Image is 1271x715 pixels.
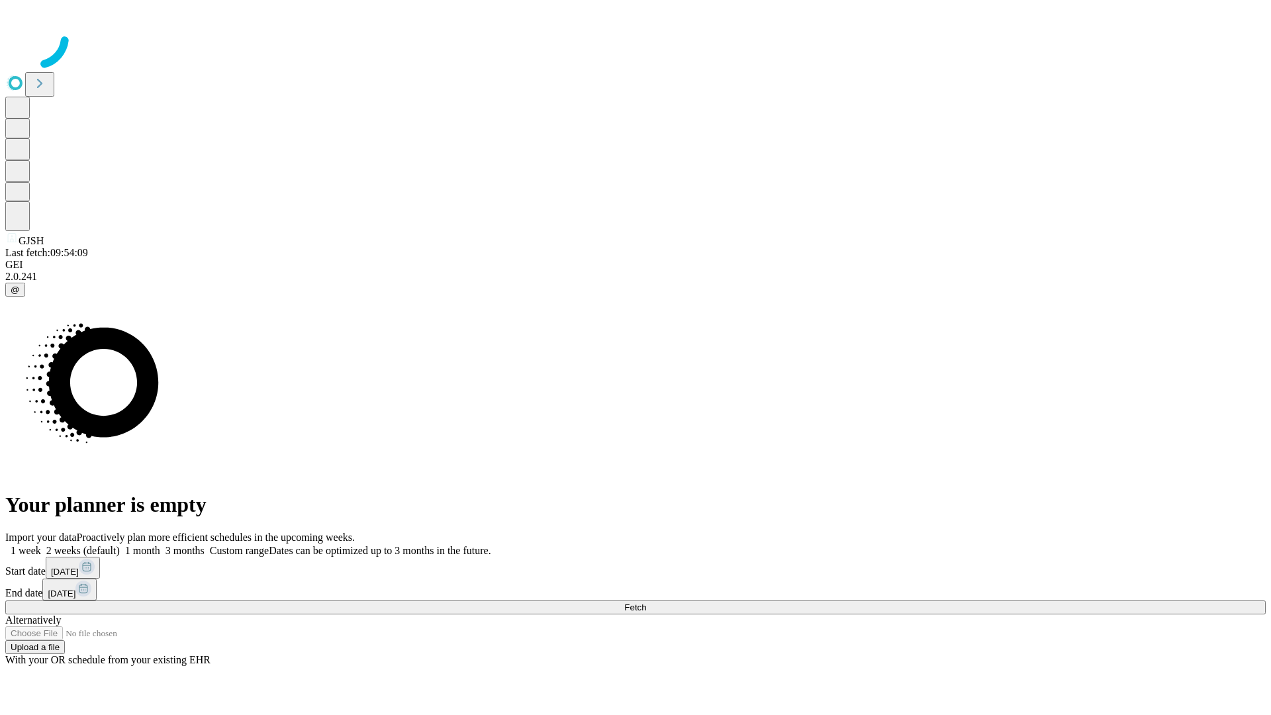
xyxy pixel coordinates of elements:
[5,557,1266,579] div: Start date
[46,557,100,579] button: [DATE]
[5,600,1266,614] button: Fetch
[165,545,205,556] span: 3 months
[11,285,20,295] span: @
[624,602,646,612] span: Fetch
[5,247,88,258] span: Last fetch: 09:54:09
[5,640,65,654] button: Upload a file
[46,545,120,556] span: 2 weeks (default)
[48,589,75,598] span: [DATE]
[5,614,61,626] span: Alternatively
[77,532,355,543] span: Proactively plan more efficient schedules in the upcoming weeks.
[5,271,1266,283] div: 2.0.241
[5,283,25,297] button: @
[5,654,211,665] span: With your OR schedule from your existing EHR
[5,532,77,543] span: Import your data
[5,259,1266,271] div: GEI
[5,493,1266,517] h1: Your planner is empty
[19,235,44,246] span: GJSH
[51,567,79,577] span: [DATE]
[5,579,1266,600] div: End date
[269,545,491,556] span: Dates can be optimized up to 3 months in the future.
[11,545,41,556] span: 1 week
[210,545,269,556] span: Custom range
[42,579,97,600] button: [DATE]
[125,545,160,556] span: 1 month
